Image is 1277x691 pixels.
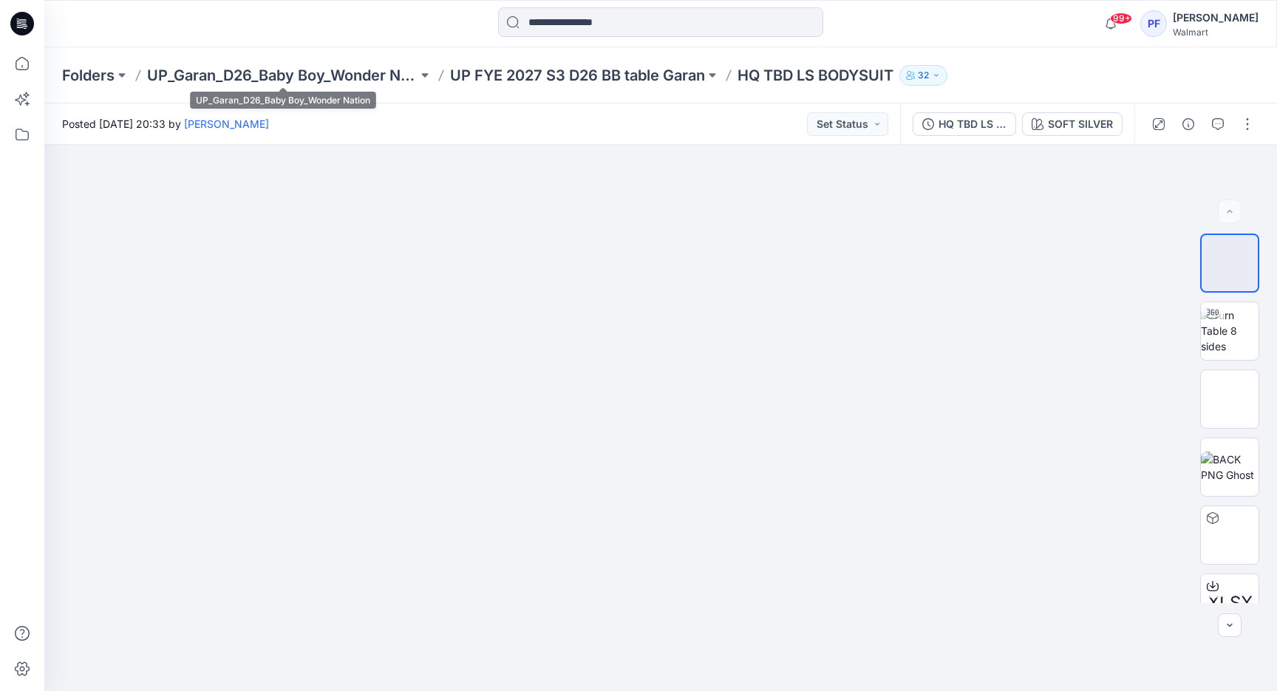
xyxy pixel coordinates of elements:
[147,65,418,86] a: UP_Garan_D26_Baby Boy_Wonder Nation
[918,67,929,84] p: 32
[450,65,705,86] a: UP FYE 2027 S3 D26 BB table Garan
[1022,112,1123,136] button: SOFT SILVER
[899,65,947,86] button: 32
[939,116,1007,132] div: HQ TBD LS BODYSUIT
[738,65,893,86] p: HQ TBD LS BODYSUIT
[184,118,269,130] a: [PERSON_NAME]
[1208,590,1253,616] span: XLSX
[1140,10,1167,37] div: PF
[1173,9,1259,27] div: [PERSON_NAME]
[1173,27,1259,38] div: Walmart
[1176,112,1200,136] button: Details
[62,116,269,132] span: Posted [DATE] 20:33 by
[913,112,1016,136] button: HQ TBD LS BODYSUIT
[1048,116,1113,132] div: SOFT SILVER
[1110,13,1132,24] span: 99+
[1201,452,1259,483] img: BACK PNG Ghost
[1201,307,1259,354] img: Turn Table 8 sides
[62,65,115,86] a: Folders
